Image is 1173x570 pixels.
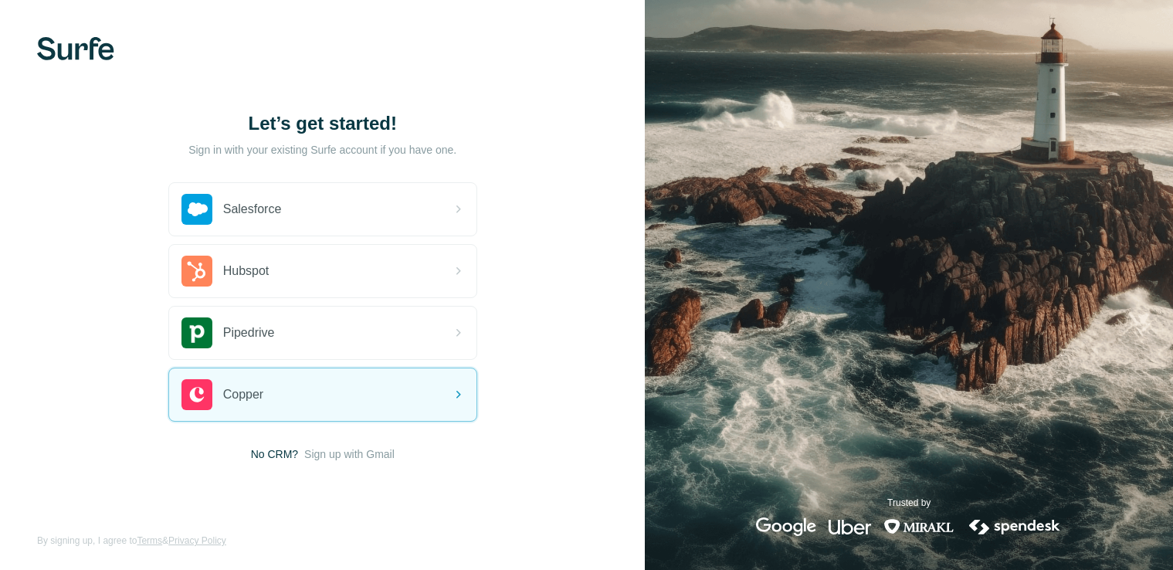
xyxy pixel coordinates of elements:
[756,517,816,536] img: google's logo
[223,262,270,280] span: Hubspot
[181,379,212,410] img: copper's logo
[223,385,263,404] span: Copper
[251,446,298,462] span: No CRM?
[188,142,456,158] p: Sign in with your existing Surfe account if you have one.
[223,200,282,219] span: Salesforce
[223,324,275,342] span: Pipedrive
[181,317,212,348] img: pipedrive's logo
[304,446,395,462] button: Sign up with Gmail
[168,535,226,546] a: Privacy Policy
[883,517,954,536] img: mirakl's logo
[887,496,931,510] p: Trusted by
[829,517,871,536] img: uber's logo
[181,194,212,225] img: salesforce's logo
[37,534,226,548] span: By signing up, I agree to &
[168,111,477,136] h1: Let’s get started!
[37,37,114,60] img: Surfe's logo
[181,256,212,287] img: hubspot's logo
[967,517,1063,536] img: spendesk's logo
[137,535,162,546] a: Terms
